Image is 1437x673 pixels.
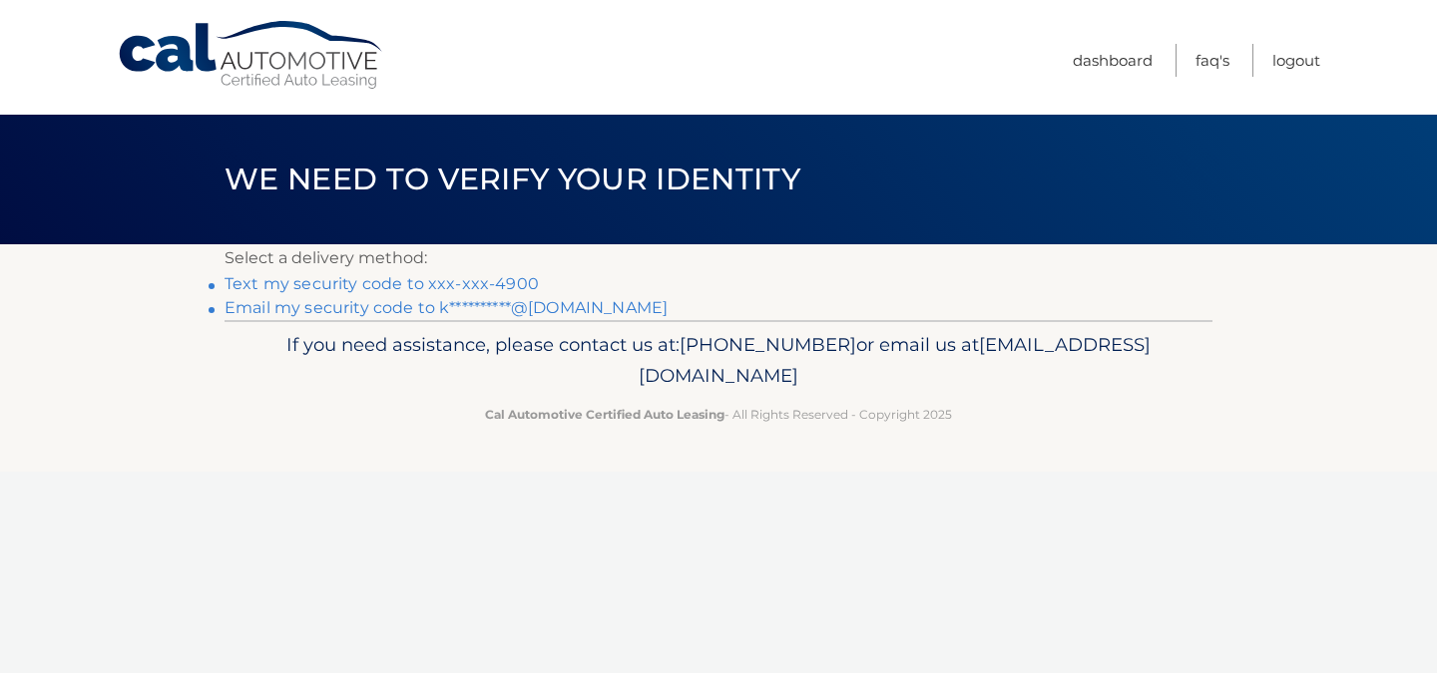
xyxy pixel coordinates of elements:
[117,20,386,91] a: Cal Automotive
[225,161,800,197] span: We need to verify your identity
[680,333,856,356] span: [PHONE_NUMBER]
[485,407,724,422] strong: Cal Automotive Certified Auto Leasing
[238,404,1199,425] p: - All Rights Reserved - Copyright 2025
[1272,44,1320,77] a: Logout
[238,329,1199,393] p: If you need assistance, please contact us at: or email us at
[225,298,668,317] a: Email my security code to k**********@[DOMAIN_NAME]
[1196,44,1229,77] a: FAQ's
[225,244,1212,272] p: Select a delivery method:
[1073,44,1153,77] a: Dashboard
[225,274,539,293] a: Text my security code to xxx-xxx-4900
